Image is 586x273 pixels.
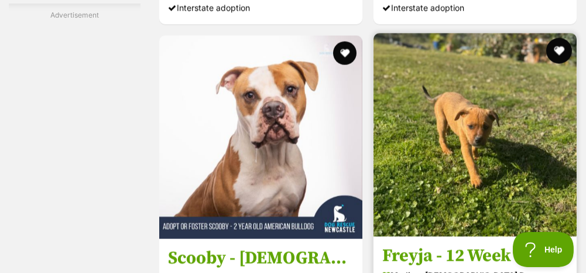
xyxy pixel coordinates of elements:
[333,42,357,65] button: favourite
[159,36,362,239] img: Scooby - 2 Year Old American Bulldog - American Bulldog
[513,232,574,267] iframe: Help Scout Beacon - Open
[373,33,577,237] img: Freyja - 12 Week Old Staffy X - American Staffordshire Terrier Dog
[546,38,571,64] button: favourite
[168,247,354,269] h3: Scooby - [DEMOGRAPHIC_DATA] American Bulldog
[382,245,568,267] h3: Freyja - 12 Week Old Staffy X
